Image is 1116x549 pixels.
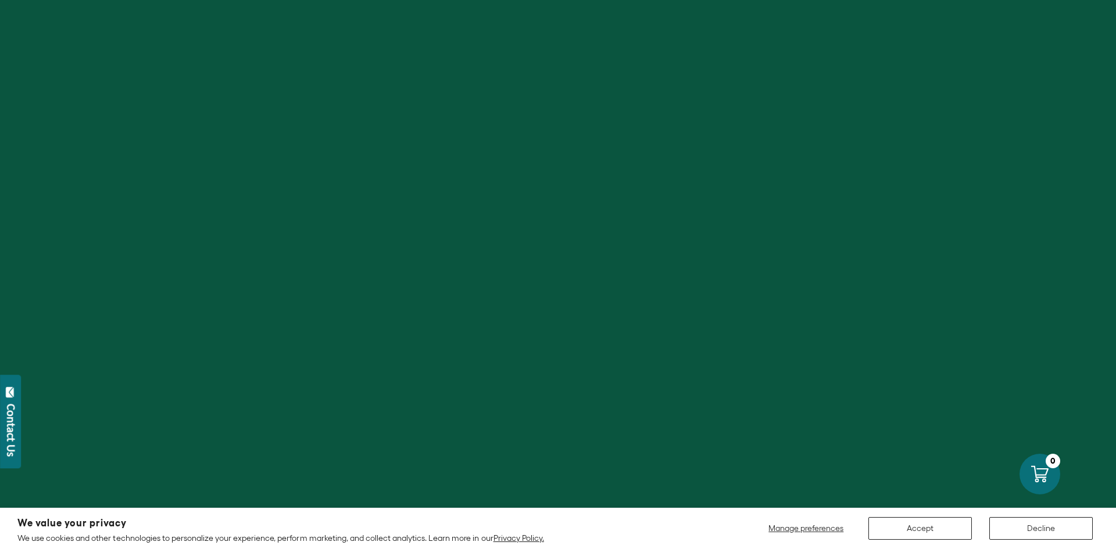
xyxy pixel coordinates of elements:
[17,518,544,528] h2: We value your privacy
[768,523,843,533] span: Manage preferences
[1046,454,1060,468] div: 0
[493,533,544,543] a: Privacy Policy.
[989,517,1093,540] button: Decline
[868,517,972,540] button: Accept
[17,533,544,543] p: We use cookies and other technologies to personalize your experience, perform marketing, and coll...
[5,404,17,457] div: Contact Us
[761,517,851,540] button: Manage preferences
